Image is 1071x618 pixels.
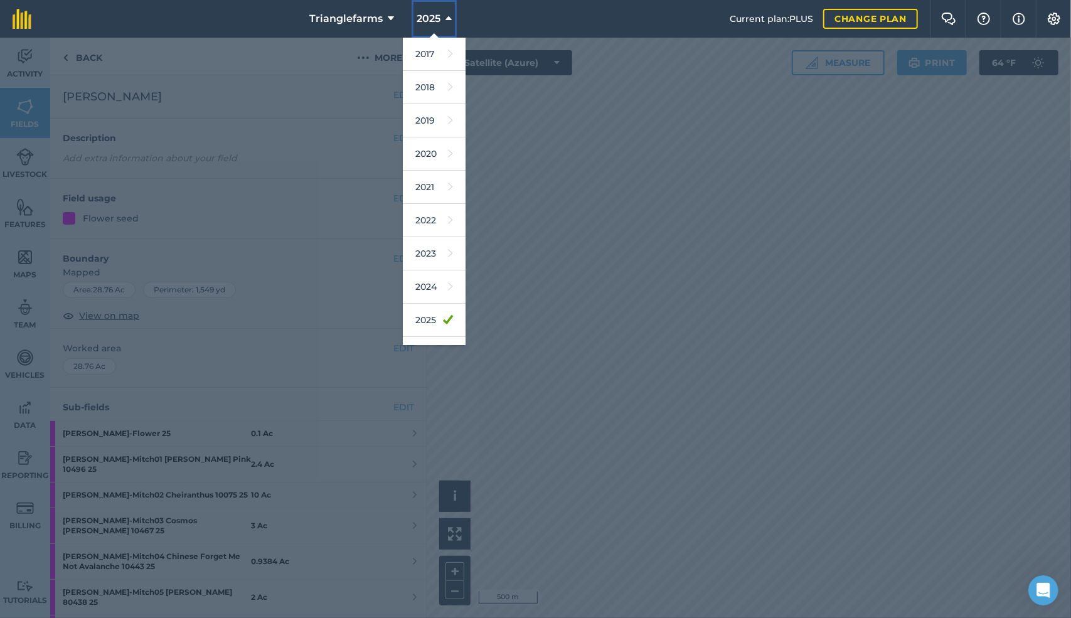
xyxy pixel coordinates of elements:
[1028,575,1058,605] iframe: Intercom live chat
[403,38,466,71] a: 2017
[403,237,466,270] a: 2023
[403,71,466,104] a: 2018
[403,270,466,304] a: 2024
[941,13,956,25] img: Two speech bubbles overlapping with the left bubble in the forefront
[403,104,466,137] a: 2019
[823,9,918,29] a: Change plan
[403,171,466,204] a: 2021
[1047,13,1062,25] img: A cog icon
[1013,11,1025,26] img: svg+xml;base64,PHN2ZyB4bWxucz0iaHR0cDovL3d3dy53My5vcmcvMjAwMC9zdmciIHdpZHRoPSIxNyIgaGVpZ2h0PSIxNy...
[403,204,466,237] a: 2022
[417,11,440,26] span: 2025
[403,337,466,370] a: 2026
[976,13,991,25] img: A question mark icon
[309,11,383,26] span: Trianglefarms
[403,304,466,337] a: 2025
[13,9,31,29] img: fieldmargin Logo
[403,137,466,171] a: 2020
[730,12,813,26] span: Current plan : PLUS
